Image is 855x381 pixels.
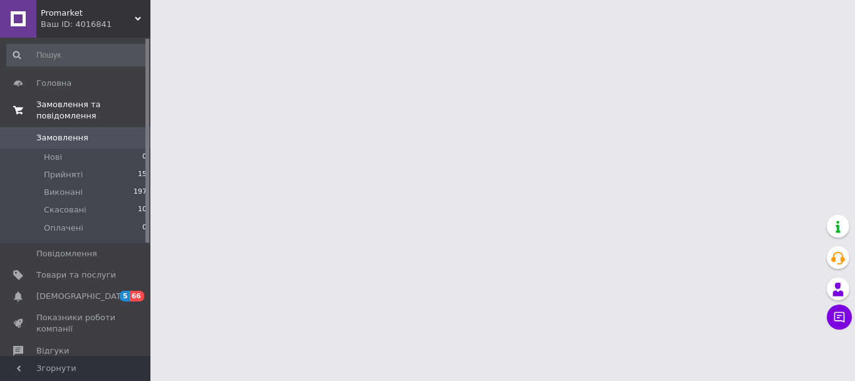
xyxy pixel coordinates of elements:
span: 0 [142,152,147,163]
span: Замовлення та повідомлення [36,99,150,122]
span: Головна [36,78,71,89]
span: 66 [130,291,144,301]
span: 197 [134,187,147,198]
span: 10 [138,204,147,216]
button: Чат з покупцем [827,305,852,330]
span: Оплачені [44,222,83,234]
span: Замовлення [36,132,88,144]
input: Пошук [6,44,148,66]
span: Товари та послуги [36,269,116,281]
span: 5 [120,291,130,301]
span: Прийняті [44,169,83,180]
span: 0 [142,222,147,234]
span: Скасовані [44,204,87,216]
span: Виконані [44,187,83,198]
div: Ваш ID: 4016841 [41,19,150,30]
span: [DEMOGRAPHIC_DATA] [36,291,129,302]
span: Відгуки [36,345,69,357]
span: 15 [138,169,147,180]
span: Нові [44,152,62,163]
span: Promarket [41,8,135,19]
span: Показники роботи компанії [36,312,116,335]
span: Повідомлення [36,248,97,259]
